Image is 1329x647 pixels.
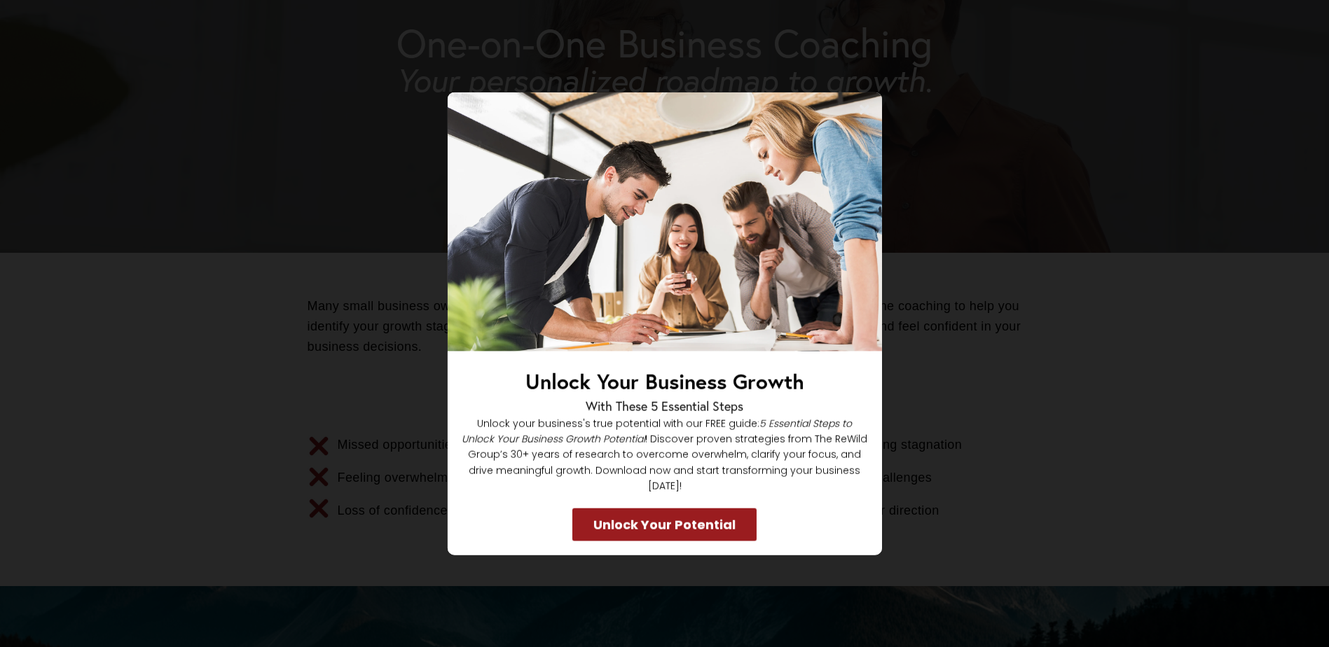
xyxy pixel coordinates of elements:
span: ! Discover proven strategies from The ReWild Group’s 30+ years of research to overcome overwhelm,... [468,432,867,493]
span: Unlock your business's true potential with our FREE guide: [477,416,759,430]
img: Coaching Popup [447,92,881,352]
h3: With These 5 Essential Steps [461,396,867,415]
h2: Unlock Your Business Growth [461,365,867,396]
a: Unlock Your Potential [572,508,757,541]
em: 5 Essential Steps to Unlock Your Business Growth Potential [462,416,852,445]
